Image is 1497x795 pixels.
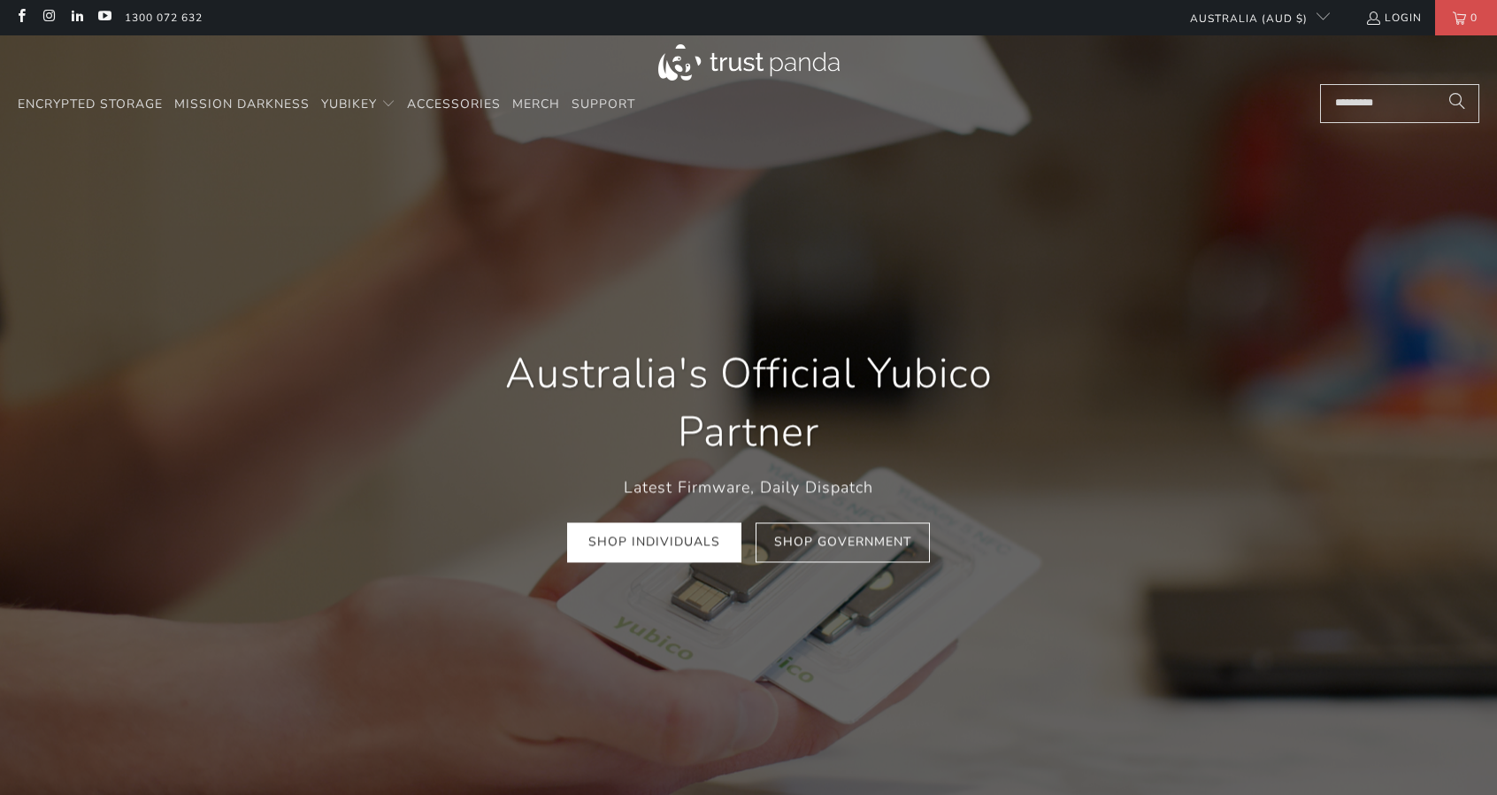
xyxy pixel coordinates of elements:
[1365,8,1422,27] a: Login
[567,522,741,562] a: Shop Individuals
[1320,84,1479,123] input: Search...
[407,96,501,112] span: Accessories
[572,96,635,112] span: Support
[321,84,395,126] summary: YubiKey
[18,96,163,112] span: Encrypted Storage
[96,11,111,25] a: Trust Panda Australia on YouTube
[512,84,560,126] a: Merch
[18,84,635,126] nav: Translation missing: en.navigation.header.main_nav
[321,96,377,112] span: YubiKey
[125,8,203,27] a: 1300 072 632
[572,84,635,126] a: Support
[174,84,310,126] a: Mission Darkness
[41,11,56,25] a: Trust Panda Australia on Instagram
[407,84,501,126] a: Accessories
[174,96,310,112] span: Mission Darkness
[658,44,840,81] img: Trust Panda Australia
[756,522,930,562] a: Shop Government
[1435,84,1479,123] button: Search
[512,96,560,112] span: Merch
[457,345,1040,462] h1: Australia's Official Yubico Partner
[18,84,163,126] a: Encrypted Storage
[457,475,1040,500] p: Latest Firmware, Daily Dispatch
[13,11,28,25] a: Trust Panda Australia on Facebook
[69,11,84,25] a: Trust Panda Australia on LinkedIn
